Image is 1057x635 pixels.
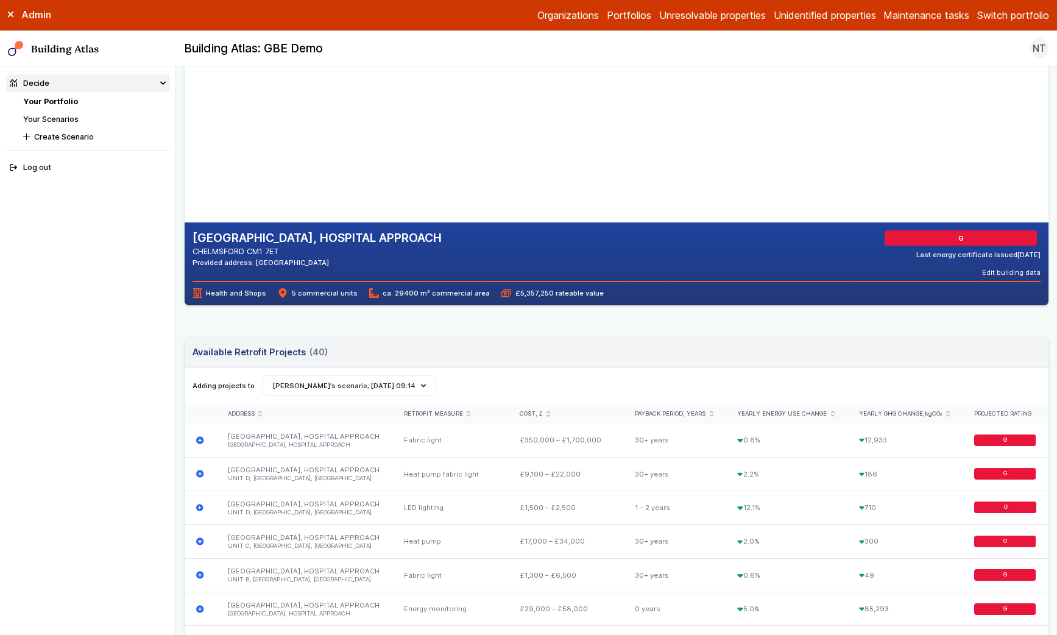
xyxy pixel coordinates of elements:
[974,410,1037,418] div: Projected rating
[392,424,507,457] div: Fabric light
[193,246,442,257] address: CHELMSFORD CM1 7ET
[847,424,963,457] div: 12,933
[623,424,726,457] div: 30+ years
[1030,38,1049,58] button: NT
[520,410,543,418] span: Cost, £
[623,592,726,626] div: 0 years
[216,491,392,524] div: [GEOGRAPHIC_DATA], HOSPITAL APPROACH
[228,441,381,449] li: [GEOGRAPHIC_DATA], HOSPITAL APPROACH
[228,475,381,483] li: UNIT D, [GEOGRAPHIC_DATA], [GEOGRAPHIC_DATA]
[23,97,78,106] a: Your Portfolio
[193,258,442,268] div: Provided address: [GEOGRAPHIC_DATA]
[623,525,726,558] div: 30+ years
[726,525,847,558] div: 2.0%
[193,288,266,298] span: Health and Shops
[263,375,437,396] button: [PERSON_NAME]’s scenario; [DATE] 09:14
[659,8,766,23] a: Unresolvable properties
[1003,537,1007,545] span: G
[216,424,392,457] div: [GEOGRAPHIC_DATA], HOSPITAL APPROACH
[10,77,49,89] div: Decide
[501,288,603,298] span: £5,357,250 rateable value
[925,410,942,417] span: kgCO₂
[392,491,507,524] div: LED lighting
[193,346,328,359] h3: Available Retrofit Projects
[392,525,507,558] div: Heat pump
[508,457,623,491] div: £9,100 – £22,000
[537,8,599,23] a: Organizations
[883,8,969,23] a: Maintenance tasks
[847,457,963,491] div: 186
[635,410,705,418] span: Payback period, years
[1003,571,1007,579] span: G
[508,592,623,626] div: £29,000 – £58,000
[726,457,847,491] div: 2.2%
[6,159,170,177] button: Log out
[847,592,963,626] div: 85,293
[228,610,381,618] li: [GEOGRAPHIC_DATA], HOSPITAL APPROACH
[309,346,328,359] span: (40)
[726,592,847,626] div: 5.0%
[392,558,507,592] div: Fabric light
[404,410,463,418] span: Retrofit measure
[6,74,170,92] summary: Decide
[193,230,442,246] h2: [GEOGRAPHIC_DATA], HOSPITAL APPROACH
[726,491,847,524] div: 12.1%
[216,592,392,626] div: [GEOGRAPHIC_DATA], HOSPITAL APPROACH
[228,410,255,418] span: Address
[916,250,1041,260] div: Last energy certificate issued
[369,288,490,298] span: ca. 29400 m² commercial area
[216,558,392,592] div: [GEOGRAPHIC_DATA], HOSPITAL APPROACH
[982,268,1041,277] button: Edit building data
[847,525,963,558] div: 300
[278,288,357,298] span: 5 commercial units
[216,525,392,558] div: [GEOGRAPHIC_DATA], HOSPITAL APPROACH
[1003,504,1007,512] span: G
[8,41,24,57] img: main-0bbd2752.svg
[847,491,963,524] div: 710
[1003,470,1007,478] span: G
[623,558,726,592] div: 30+ years
[508,491,623,524] div: £1,500 – £2,500
[193,381,255,391] span: Adding projects to
[228,576,381,584] li: UNIT B, [GEOGRAPHIC_DATA], [GEOGRAPHIC_DATA]
[737,410,827,418] span: Yearly energy use change
[726,558,847,592] div: 0.6%
[508,525,623,558] div: £17,000 – £34,000
[23,115,79,124] a: Your Scenarios
[623,457,726,491] div: 30+ years
[607,8,651,23] a: Portfolios
[847,558,963,592] div: 49
[1003,436,1007,444] span: G
[19,128,170,146] button: Create Scenario
[1003,605,1007,613] span: G
[1017,250,1041,259] time: [DATE]
[184,41,323,57] h2: Building Atlas: GBE Demo
[228,509,381,517] li: UNIT D, [GEOGRAPHIC_DATA], [GEOGRAPHIC_DATA]
[960,233,965,243] span: G
[228,542,381,550] li: UNIT C, [GEOGRAPHIC_DATA], [GEOGRAPHIC_DATA]
[726,424,847,457] div: 0.6%
[508,558,623,592] div: £1,300 – £6,500
[977,8,1049,23] button: Switch portfolio
[392,592,507,626] div: Energy monitoring
[774,8,876,23] a: Unidentified properties
[859,410,942,418] span: Yearly GHG change,
[216,457,392,491] div: [GEOGRAPHIC_DATA], HOSPITAL APPROACH
[508,424,623,457] div: £350,000 – £1,700,000
[623,491,726,524] div: 1 – 2 years
[392,457,507,491] div: Heat pump fabric light
[1033,41,1046,55] span: NT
